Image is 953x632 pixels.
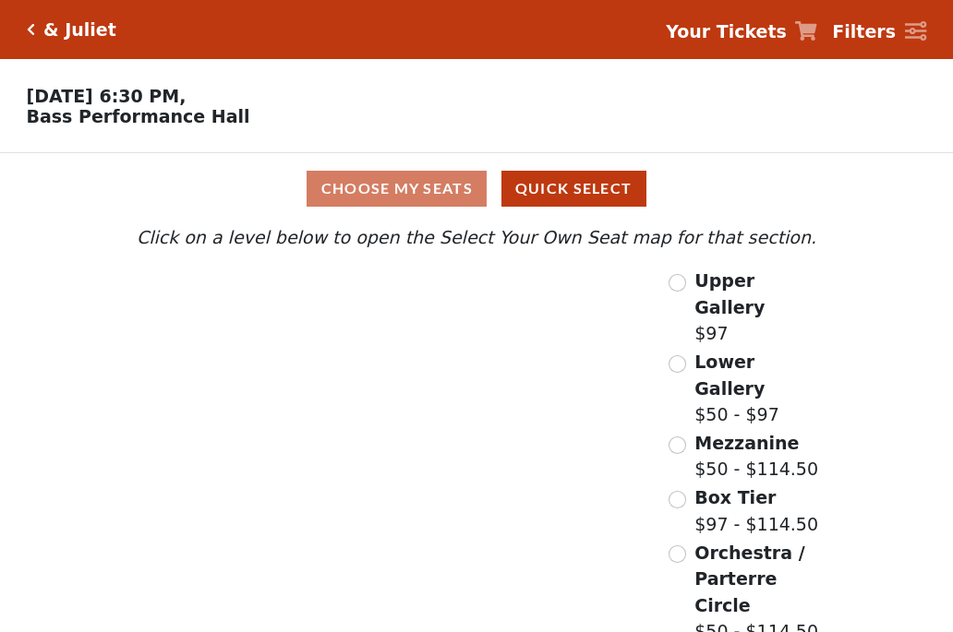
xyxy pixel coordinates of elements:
[43,19,116,41] h5: & Juliet
[666,18,817,45] a: Your Tickets
[239,318,462,388] path: Lower Gallery - Seats Available: 74
[694,484,818,537] label: $97 - $114.50
[666,21,787,42] strong: Your Tickets
[694,430,818,483] label: $50 - $114.50
[694,270,765,317] span: Upper Gallery
[501,171,646,207] button: Quick Select
[832,21,896,42] strong: Filters
[694,433,799,453] span: Mezzanine
[694,268,821,347] label: $97
[832,18,926,45] a: Filters
[132,224,821,251] p: Click on a level below to open the Select Your Own Seat map for that section.
[223,277,433,328] path: Upper Gallery - Seats Available: 311
[339,452,552,580] path: Orchestra / Parterre Circle - Seats Available: 21
[694,543,804,615] span: Orchestra / Parterre Circle
[694,349,821,428] label: $50 - $97
[27,23,35,36] a: Click here to go back to filters
[694,352,765,399] span: Lower Gallery
[694,487,776,507] span: Box Tier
